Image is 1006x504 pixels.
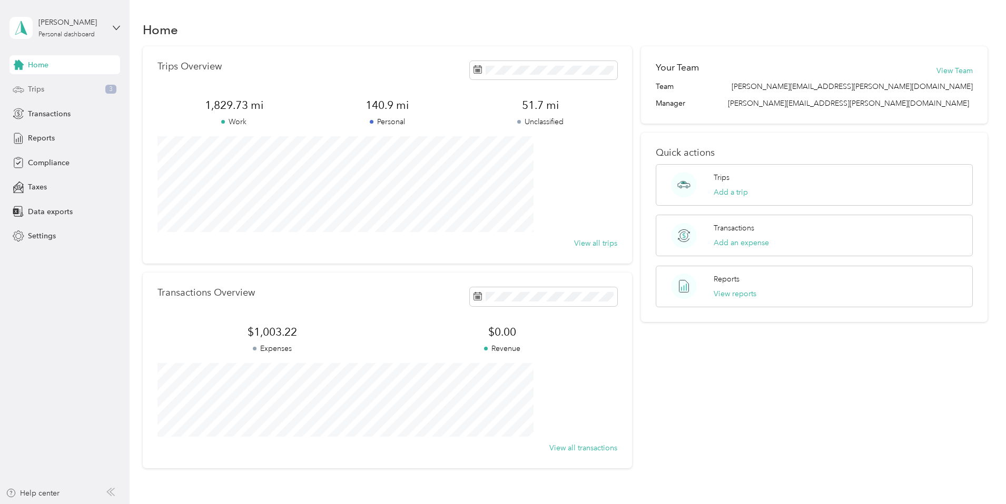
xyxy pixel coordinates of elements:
[387,325,617,339] span: $0.00
[28,133,55,144] span: Reports
[656,98,685,109] span: Manager
[714,237,769,248] button: Add an expense
[28,59,48,70] span: Home
[464,98,617,113] span: 51.7 mi
[947,445,1006,504] iframe: Everlance-gr Chat Button Frame
[157,287,255,298] p: Transactions Overview
[574,238,617,249] button: View all trips
[714,223,754,234] p: Transactions
[311,116,464,127] p: Personal
[28,157,70,168] span: Compliance
[656,61,699,74] h2: Your Team
[656,81,674,92] span: Team
[656,147,973,158] p: Quick actions
[387,343,617,354] p: Revenue
[143,24,178,35] h1: Home
[157,61,222,72] p: Trips Overview
[38,17,104,28] div: [PERSON_NAME]
[549,442,617,453] button: View all transactions
[38,32,95,38] div: Personal dashboard
[714,172,729,183] p: Trips
[28,84,44,95] span: Trips
[714,274,739,285] p: Reports
[157,325,387,339] span: $1,003.22
[311,98,464,113] span: 140.9 mi
[6,488,60,499] button: Help center
[157,116,311,127] p: Work
[28,206,73,217] span: Data exports
[28,230,56,241] span: Settings
[105,85,116,94] span: 3
[732,81,973,92] span: [PERSON_NAME][EMAIL_ADDRESS][PERSON_NAME][DOMAIN_NAME]
[936,65,973,76] button: View Team
[464,116,617,127] p: Unclassified
[157,98,311,113] span: 1,829.73 mi
[28,182,47,193] span: Taxes
[714,288,756,299] button: View reports
[728,99,969,108] span: [PERSON_NAME][EMAIL_ADDRESS][PERSON_NAME][DOMAIN_NAME]
[28,108,71,119] span: Transactions
[714,187,748,198] button: Add a trip
[157,343,387,354] p: Expenses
